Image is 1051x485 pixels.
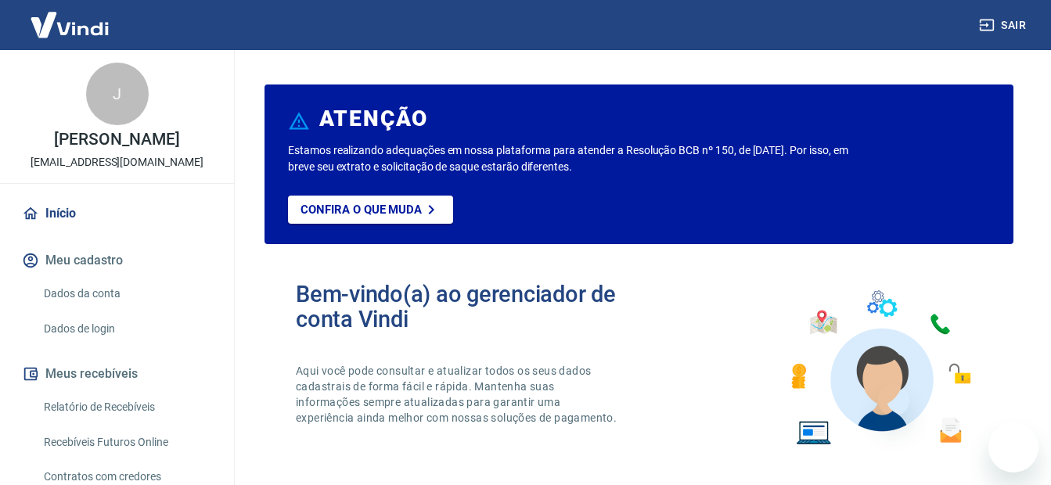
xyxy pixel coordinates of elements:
p: Estamos realizando adequações em nossa plataforma para atender a Resolução BCB nº 150, de [DATE].... [288,142,850,175]
img: Imagem de um avatar masculino com diversos icones exemplificando as funcionalidades do gerenciado... [777,282,982,454]
a: Recebíveis Futuros Online [38,426,215,458]
a: Confira o que muda [288,196,453,224]
img: Vindi [19,1,121,48]
p: Confira o que muda [301,203,422,217]
div: J [86,63,149,125]
p: [PERSON_NAME] [54,131,179,148]
a: Relatório de Recebíveis [38,391,215,423]
iframe: Close message [878,385,909,416]
a: Dados da conta [38,278,215,310]
h2: Bem-vindo(a) ao gerenciador de conta Vindi [296,282,639,332]
p: Aqui você pode consultar e atualizar todos os seus dados cadastrais de forma fácil e rápida. Mant... [296,363,620,426]
iframe: Button to launch messaging window [988,422,1038,472]
button: Sair [976,11,1032,40]
p: [EMAIL_ADDRESS][DOMAIN_NAME] [31,154,203,171]
button: Meu cadastro [19,243,215,278]
a: Início [19,196,215,231]
a: Dados de login [38,313,215,345]
h6: ATENÇÃO [319,111,428,127]
button: Meus recebíveis [19,357,215,391]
